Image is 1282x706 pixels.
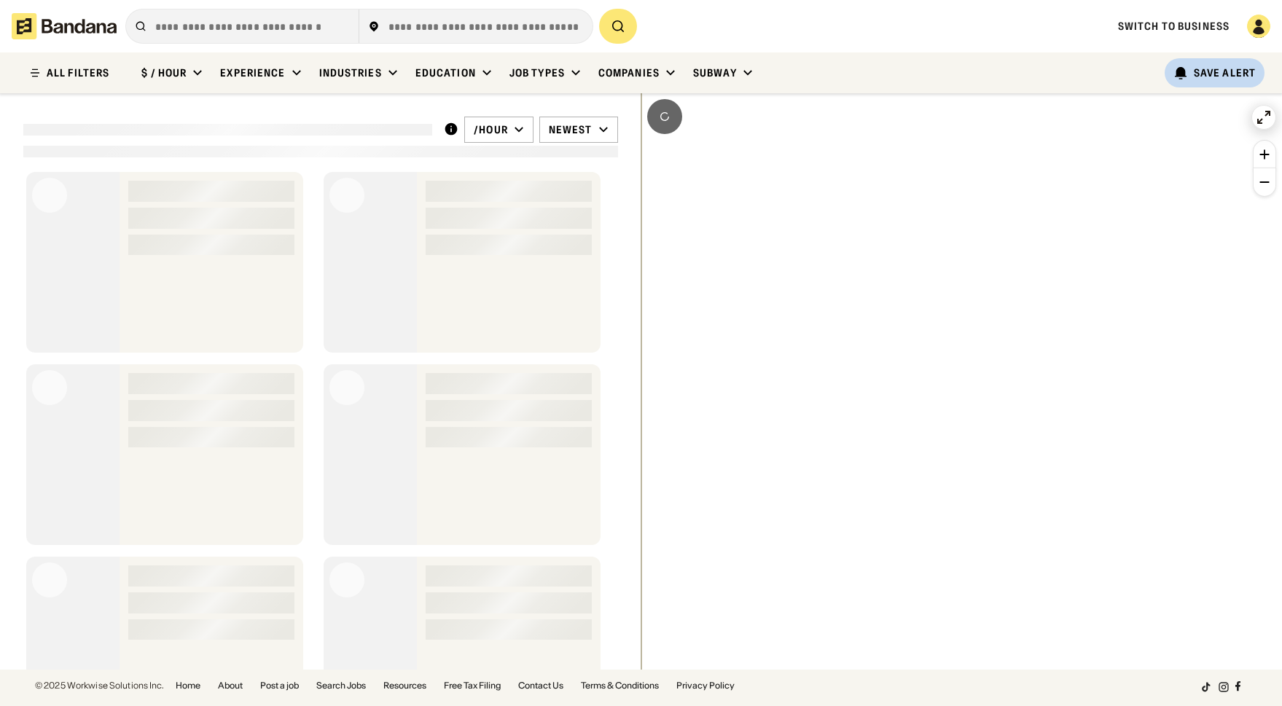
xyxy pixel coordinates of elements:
[176,681,200,690] a: Home
[581,681,659,690] a: Terms & Conditions
[12,13,117,39] img: Bandana logotype
[598,66,660,79] div: Companies
[1118,20,1230,33] a: Switch to Business
[549,123,593,136] div: Newest
[23,166,618,670] div: grid
[319,66,382,79] div: Industries
[676,681,735,690] a: Privacy Policy
[693,66,737,79] div: Subway
[35,681,164,690] div: © 2025 Workwise Solutions Inc.
[1194,66,1256,79] div: Save Alert
[47,68,109,78] div: ALL FILTERS
[474,123,508,136] div: /hour
[260,681,299,690] a: Post a job
[220,66,285,79] div: Experience
[415,66,476,79] div: Education
[141,66,187,79] div: $ / hour
[444,681,501,690] a: Free Tax Filing
[383,681,426,690] a: Resources
[316,681,366,690] a: Search Jobs
[518,681,563,690] a: Contact Us
[509,66,565,79] div: Job Types
[218,681,243,690] a: About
